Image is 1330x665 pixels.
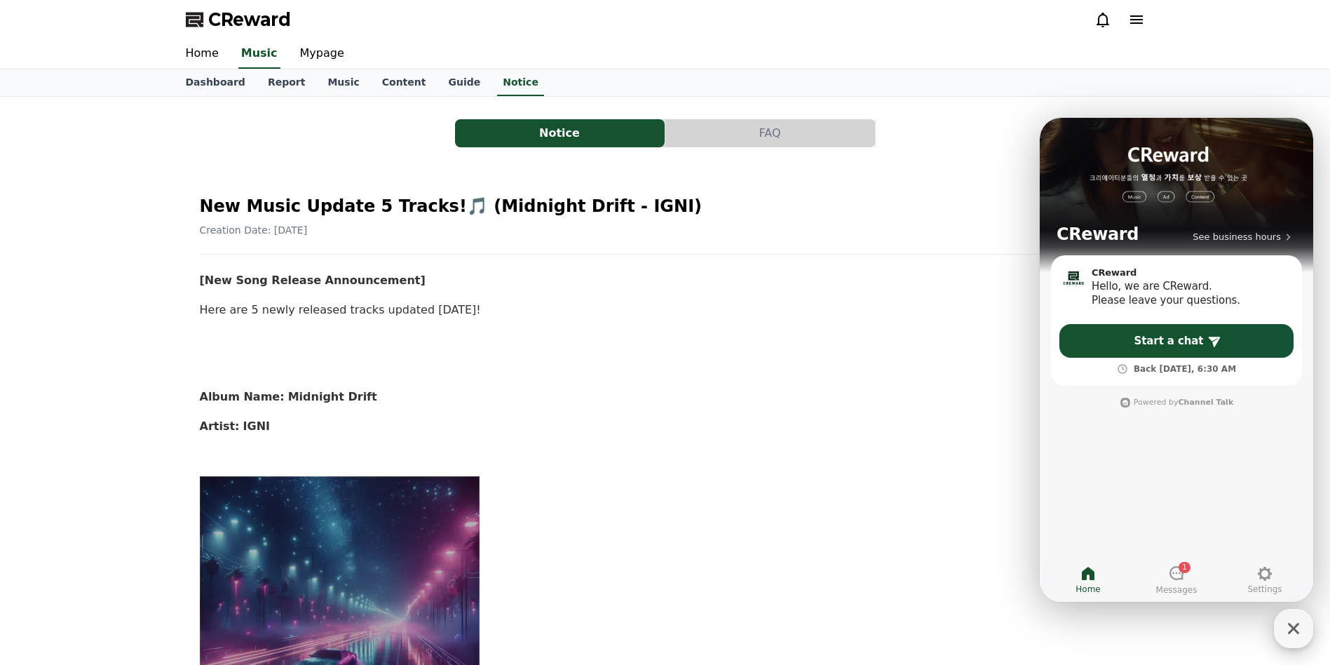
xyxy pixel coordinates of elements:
[497,69,544,96] a: Notice
[243,419,270,433] strong: IGNI
[1040,118,1313,602] iframe: Channel chat
[238,39,280,69] a: Music
[186,8,291,31] a: CReward
[200,195,1131,217] h2: New Music Update 5 Tracks!🎵 (Midnight Drift - IGNI)
[175,39,230,69] a: Home
[208,8,291,31] span: CReward
[200,274,426,287] strong: [New Song Release Announcement]
[200,301,1131,319] p: Here are 5 newly released tracks updated [DATE]!
[200,419,240,433] strong: Artist:
[455,119,665,147] button: Notice
[175,69,257,96] a: Dashboard
[288,390,377,403] strong: Midnight Drift
[200,224,308,236] span: Creation Date: [DATE]
[665,119,876,147] a: FAQ
[257,69,317,96] a: Report
[289,39,355,69] a: Mypage
[665,119,875,147] button: FAQ
[437,69,491,96] a: Guide
[200,390,285,403] strong: Album Name:
[316,69,370,96] a: Music
[371,69,437,96] a: Content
